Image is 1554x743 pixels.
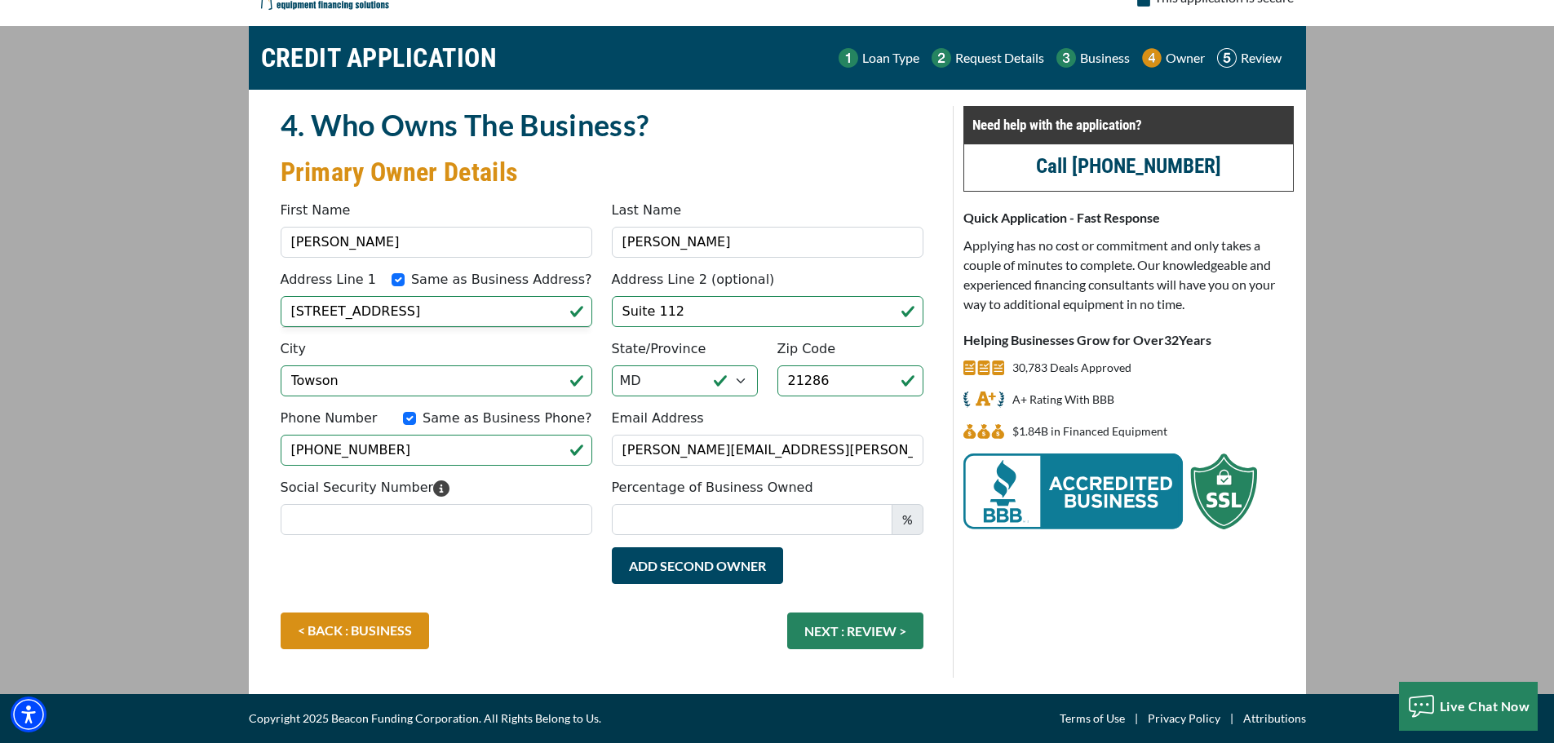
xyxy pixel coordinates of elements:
[281,339,306,359] label: City
[839,48,858,68] img: Step 1
[411,270,592,290] label: Same as Business Address?
[281,613,429,649] a: < BACK : BUSINESS
[433,480,449,497] svg: Please enter your Social Security Number. We use this information to identify you and process you...
[1060,709,1125,728] a: Terms of Use
[11,697,46,732] div: Accessibility Menu
[1217,48,1237,68] img: Step 5
[281,106,923,144] h2: 4. Who Owns The Business?
[1399,682,1539,731] button: Live Chat Now
[261,34,498,82] h1: CREDIT APPLICATION
[1241,48,1282,68] p: Review
[1012,358,1131,378] p: 30,783 Deals Approved
[955,48,1044,68] p: Request Details
[1012,390,1114,409] p: A+ Rating With BBB
[932,48,951,68] img: Step 2
[1080,48,1130,68] p: Business
[612,478,813,498] label: Percentage of Business Owned
[612,409,704,428] label: Email Address
[281,201,351,220] label: First Name
[1148,709,1220,728] a: Privacy Policy
[1036,154,1221,178] a: call (847) 897-2486
[1125,709,1148,728] span: |
[787,613,923,649] button: NEXT : REVIEW >
[612,201,682,220] label: Last Name
[1164,332,1179,347] span: 32
[612,547,783,584] button: Add Second Owner
[892,504,923,535] span: %
[972,115,1285,135] p: Need help with the application?
[862,48,919,68] p: Loan Type
[1440,698,1530,714] span: Live Chat Now
[963,330,1294,350] p: Helping Businesses Grow for Over Years
[612,339,706,359] label: State/Province
[963,236,1294,314] p: Applying has no cost or commitment and only takes a couple of minutes to complete. Our knowledgea...
[612,296,923,327] input: suite, apt, house #
[423,409,591,428] label: Same as Business Phone?
[1166,48,1205,68] p: Owner
[281,156,923,188] h3: Primary Owner Details
[281,409,378,428] label: Phone Number
[1056,48,1076,68] img: Step 3
[249,709,601,728] span: Copyright 2025 Beacon Funding Corporation. All Rights Belong to Us.
[963,453,1257,529] img: BBB Acredited Business and SSL Protection
[1012,422,1167,441] p: $1,844,055,090 in Financed Equipment
[1142,48,1162,68] img: Step 4
[281,270,376,290] label: Address Line 1
[612,270,775,290] label: Address Line 2 (optional)
[1243,709,1306,728] a: Attributions
[963,208,1294,228] p: Quick Application - Fast Response
[1220,709,1243,728] span: |
[281,478,450,498] label: Social Security Number
[777,339,836,359] label: Zip Code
